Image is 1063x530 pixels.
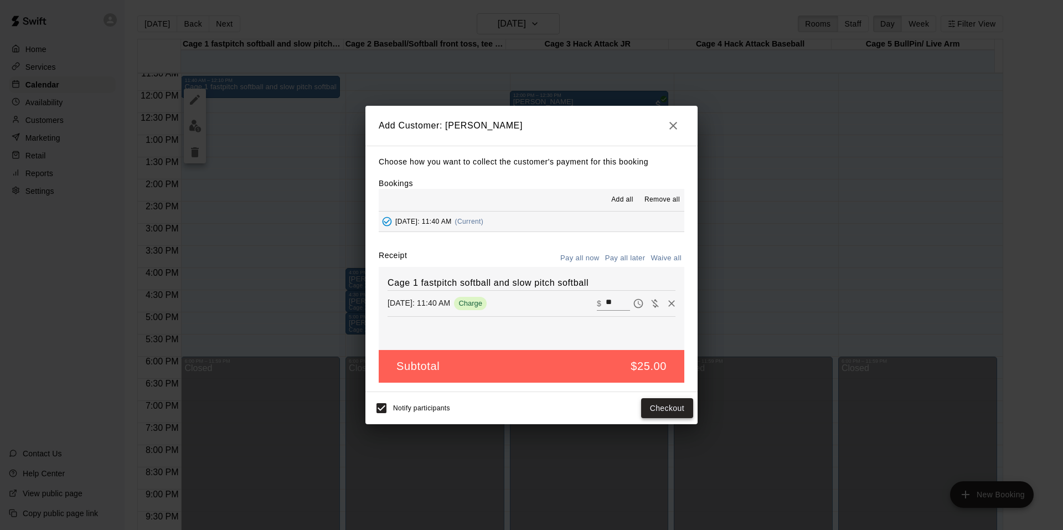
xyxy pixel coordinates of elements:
span: Notify participants [393,404,450,412]
h5: Subtotal [396,359,440,374]
button: Pay all now [558,250,602,267]
p: [DATE]: 11:40 AM [388,297,450,308]
button: Waive all [648,250,684,267]
button: Add all [605,191,640,209]
span: Waive payment [647,298,663,307]
p: $ [597,298,601,309]
span: Remove all [644,194,680,205]
span: Pay later [630,298,647,307]
h6: Cage 1 fastpitch softball and slow pitch softball [388,276,675,290]
h2: Add Customer: [PERSON_NAME] [365,106,698,146]
button: Remove [663,295,680,312]
span: [DATE]: 11:40 AM [395,218,452,225]
button: Added - Collect Payment[DATE]: 11:40 AM(Current) [379,212,684,232]
button: Remove all [640,191,684,209]
span: Charge [454,299,487,307]
button: Checkout [641,398,693,419]
button: Pay all later [602,250,648,267]
span: (Current) [455,218,484,225]
p: Choose how you want to collect the customer's payment for this booking [379,155,684,169]
button: Added - Collect Payment [379,213,395,230]
span: Add all [611,194,633,205]
label: Receipt [379,250,407,267]
h5: $25.00 [631,359,667,374]
label: Bookings [379,179,413,188]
